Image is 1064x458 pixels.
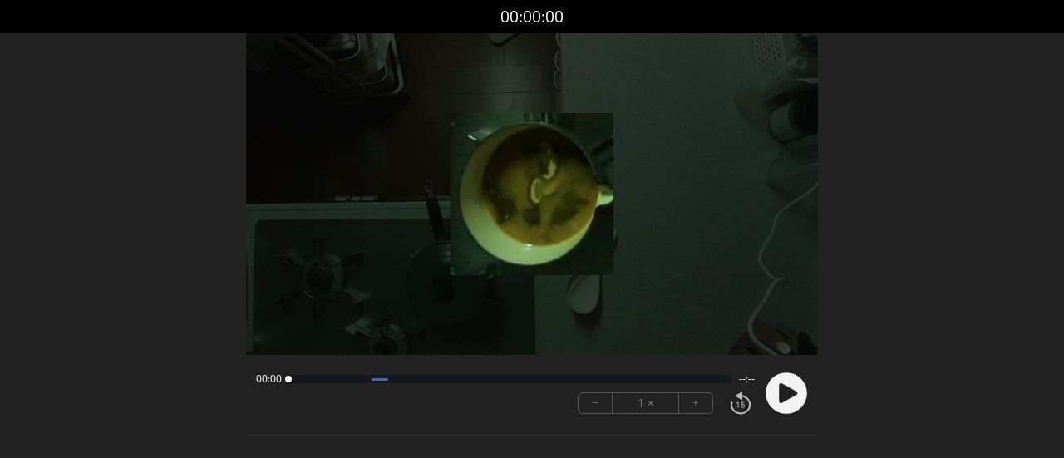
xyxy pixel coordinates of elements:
span: 00:00 [256,372,282,386]
img: Poster Image [451,113,613,275]
div: 1 × [613,393,679,413]
button: + [679,393,712,413]
button: − [579,393,613,413]
a: 00:00:00 [500,5,564,29]
span: --:-- [739,372,755,386]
